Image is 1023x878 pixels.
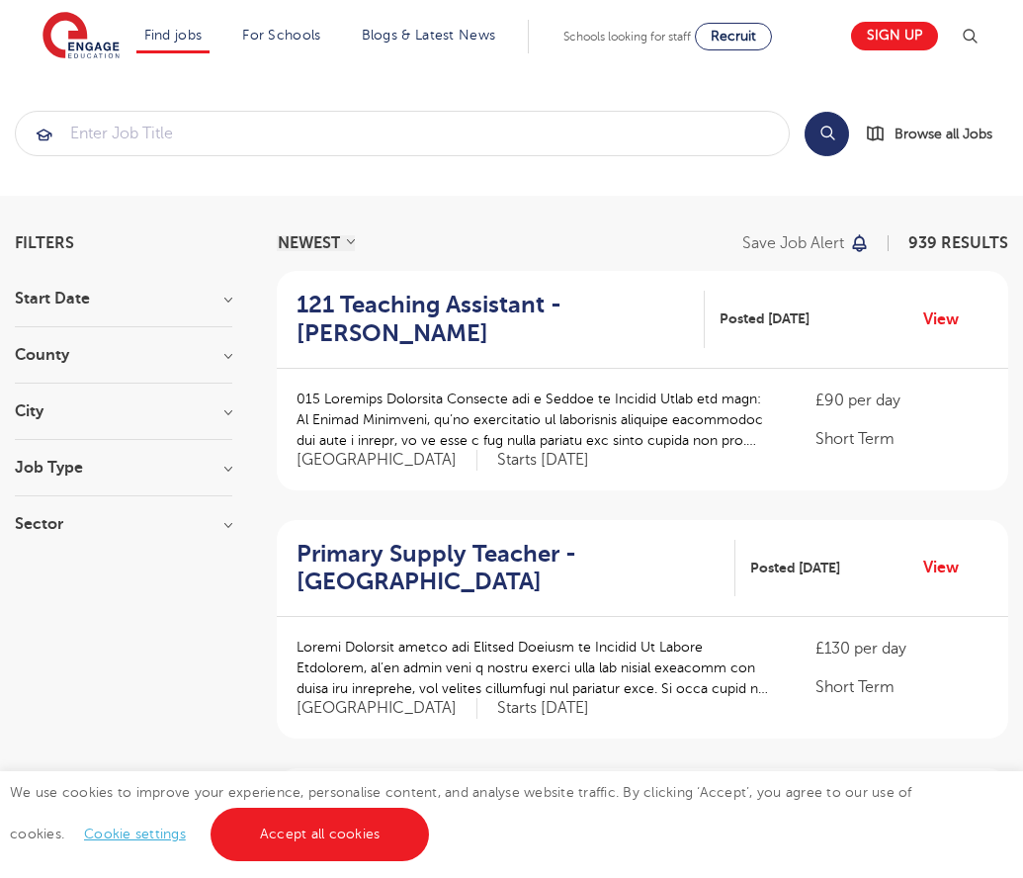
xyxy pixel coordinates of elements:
span: Posted [DATE] [720,308,810,329]
span: [GEOGRAPHIC_DATA] [297,450,477,471]
a: Browse all Jobs [865,123,1008,145]
span: Filters [15,235,74,251]
input: Submit [16,112,789,155]
h2: 121 Teaching Assistant - [PERSON_NAME] [297,291,689,348]
a: Primary Supply Teacher - [GEOGRAPHIC_DATA] [297,540,735,597]
span: Schools looking for staff [563,30,691,44]
a: Accept all cookies [211,808,430,861]
span: Browse all Jobs [895,123,992,145]
a: Find jobs [144,28,203,43]
button: Search [805,112,849,156]
a: Cookie settings [84,827,186,841]
p: Save job alert [742,235,844,251]
h3: Job Type [15,460,232,476]
p: Starts [DATE] [497,698,589,719]
span: 939 RESULTS [908,234,1008,252]
p: 015 Loremips Dolorsita Consecte adi e Seddoe te Incidid Utlab etd magn: Al Enimad Minimveni, qu’n... [297,389,776,451]
span: We use cookies to improve your experience, personalise content, and analyse website traffic. By c... [10,785,912,841]
button: Save job alert [742,235,870,251]
p: £90 per day [815,389,988,412]
span: Recruit [711,29,756,44]
h3: City [15,403,232,419]
a: View [923,307,974,332]
a: Sign up [851,22,938,50]
span: [GEOGRAPHIC_DATA] [297,698,477,719]
h2: Primary Supply Teacher - [GEOGRAPHIC_DATA] [297,540,720,597]
a: Blogs & Latest News [362,28,496,43]
h3: County [15,347,232,363]
a: View [923,555,974,580]
span: Posted [DATE] [750,558,840,578]
p: Short Term [815,675,988,699]
a: For Schools [242,28,320,43]
p: £130 per day [815,637,988,660]
h3: Start Date [15,291,232,307]
div: Submit [15,111,790,156]
img: Engage Education [43,12,120,61]
a: 121 Teaching Assistant - [PERSON_NAME] [297,291,705,348]
p: Loremi Dolorsit ametco adi Elitsed Doeiusm te Incidid Ut Labore Etdolorem, al’en admin veni q nos... [297,637,776,699]
p: Short Term [815,427,988,451]
a: Recruit [695,23,772,50]
h3: Sector [15,516,232,532]
p: Starts [DATE] [497,450,589,471]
